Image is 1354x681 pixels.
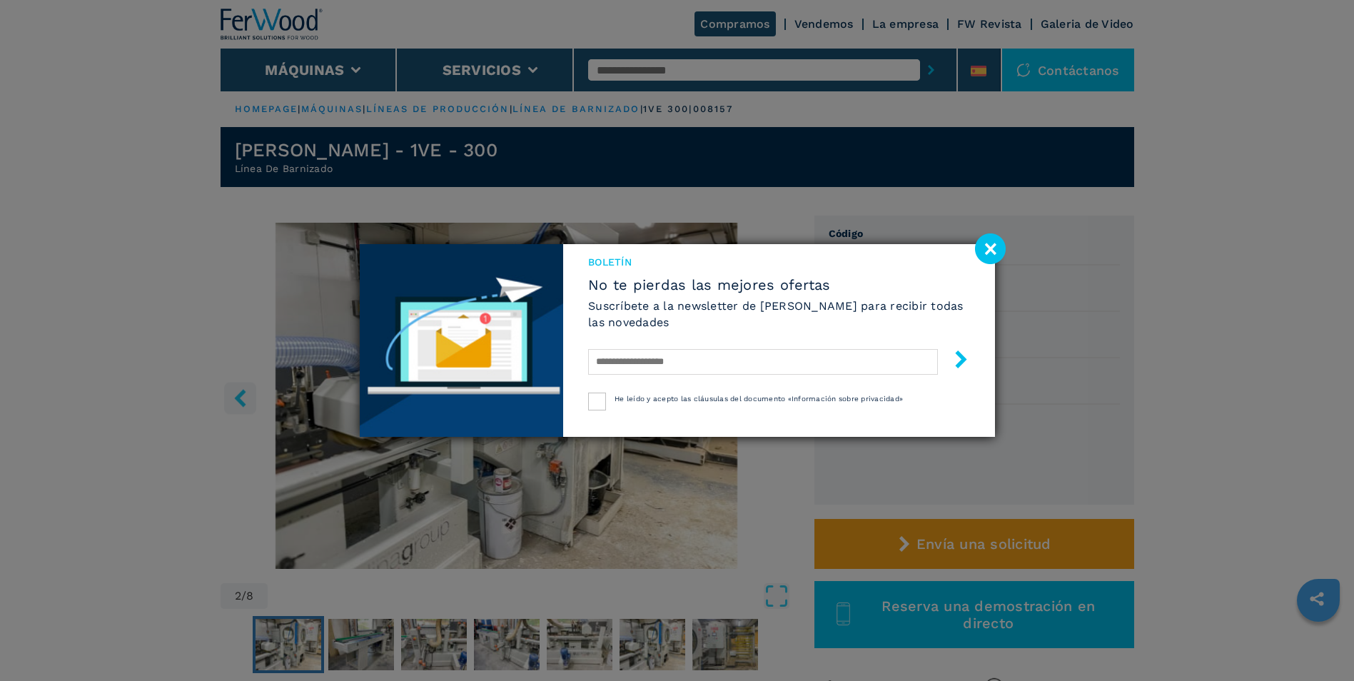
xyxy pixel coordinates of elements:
[360,244,564,437] img: Newsletter image
[938,345,970,378] button: submit-button
[588,255,969,269] span: Boletín
[615,395,903,403] span: He leído y acepto las cláusulas del documento «Información sobre privacidad»
[588,276,969,293] span: No te pierdas las mejores ofertas
[588,298,969,331] h6: Suscríbete a la newsletter de [PERSON_NAME] para recibir todas las novedades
